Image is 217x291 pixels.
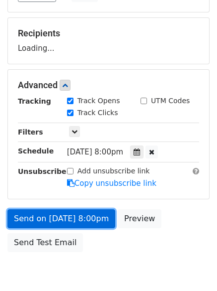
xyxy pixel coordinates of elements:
[167,243,217,291] iframe: Chat Widget
[77,96,120,106] label: Track Opens
[7,209,115,228] a: Send on [DATE] 8:00pm
[77,108,118,118] label: Track Clicks
[18,28,199,39] h5: Recipients
[18,167,67,175] strong: Unsubscribe
[18,97,51,105] strong: Tracking
[151,96,190,106] label: UTM Codes
[18,80,199,91] h5: Advanced
[67,147,123,156] span: [DATE] 8:00pm
[7,233,83,252] a: Send Test Email
[18,28,199,54] div: Loading...
[118,209,161,228] a: Preview
[18,147,54,155] strong: Schedule
[67,179,156,188] a: Copy unsubscribe link
[77,166,150,176] label: Add unsubscribe link
[18,128,43,136] strong: Filters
